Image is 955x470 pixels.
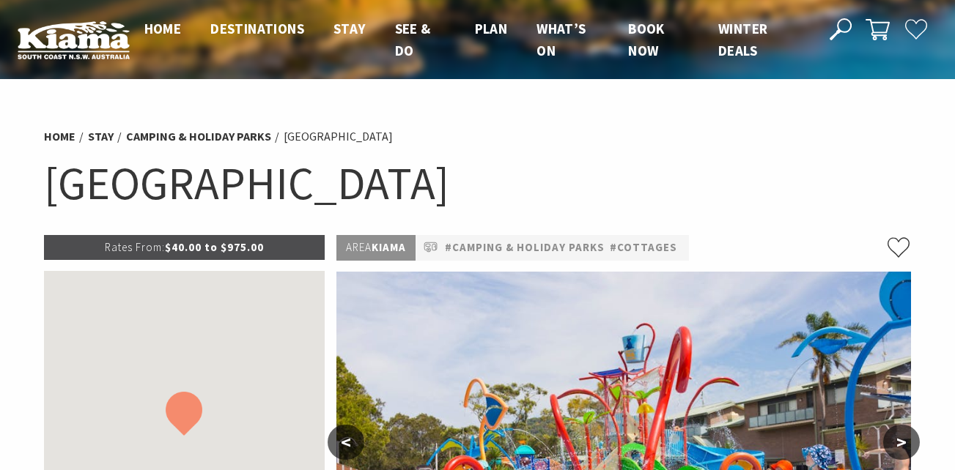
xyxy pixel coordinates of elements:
[105,240,165,254] span: Rates From:
[18,20,130,59] img: Kiama Logo
[628,20,665,59] span: Book now
[718,20,767,59] span: Winter Deals
[44,235,325,260] p: $40.00 to $975.00
[284,127,393,146] li: [GEOGRAPHIC_DATA]
[883,425,920,460] button: >
[336,235,416,261] p: Kiama
[395,20,431,59] span: See & Do
[210,20,304,37] span: Destinations
[445,239,605,257] a: #Camping & Holiday Parks
[126,129,271,144] a: Camping & Holiday Parks
[537,20,586,59] span: What’s On
[44,129,75,144] a: Home
[610,239,677,257] a: #Cottages
[88,129,114,144] a: Stay
[130,18,813,62] nav: Main Menu
[328,425,364,460] button: <
[144,20,182,37] span: Home
[475,20,508,37] span: Plan
[44,154,912,213] h1: [GEOGRAPHIC_DATA]
[333,20,366,37] span: Stay
[346,240,372,254] span: Area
